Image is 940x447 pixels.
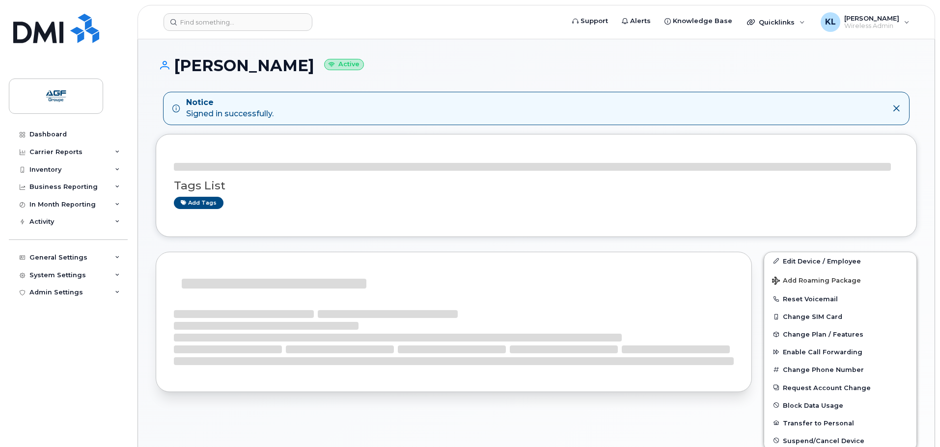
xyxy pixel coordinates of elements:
[764,361,916,378] button: Change Phone Number
[764,414,916,432] button: Transfer to Personal
[764,252,916,270] a: Edit Device / Employee
[764,396,916,414] button: Block Data Usage
[764,343,916,361] button: Enable Call Forwarding
[324,59,364,70] small: Active
[764,270,916,290] button: Add Roaming Package
[772,277,861,286] span: Add Roaming Package
[174,180,899,192] h3: Tags List
[764,308,916,325] button: Change SIM Card
[764,290,916,308] button: Reset Voicemail
[764,379,916,396] button: Request Account Change
[783,348,862,356] span: Enable Call Forwarding
[156,57,917,74] h1: [PERSON_NAME]
[186,97,274,108] strong: Notice
[783,437,864,444] span: Suspend/Cancel Device
[186,97,274,120] div: Signed in successfully.
[764,325,916,343] button: Change Plan / Features
[783,331,863,338] span: Change Plan / Features
[174,197,223,209] a: Add tags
